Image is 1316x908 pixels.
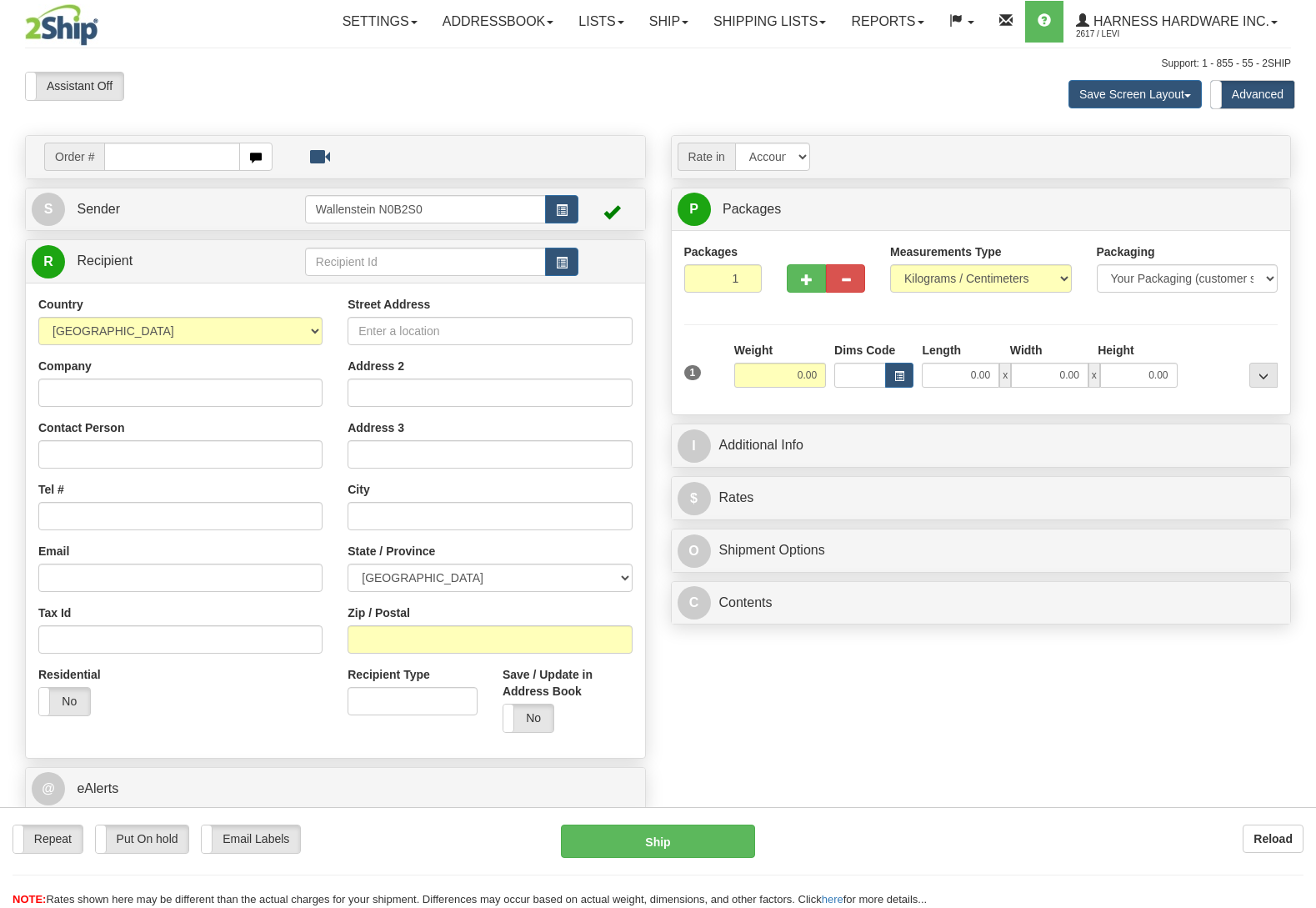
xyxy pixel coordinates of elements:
[1089,14,1269,28] span: Harness Hardware Inc.
[637,1,701,43] a: Ship
[678,586,711,620] span: C
[77,202,120,216] span: Sender
[678,193,711,226] span: P
[1068,80,1202,108] button: Save Screen Layout
[922,342,961,359] label: Length
[26,73,123,100] label: Assistant Off
[561,825,755,858] button: Ship
[348,358,404,374] label: Address 2
[678,143,735,171] span: Rate in
[32,772,639,806] a: @ eAlerts
[44,143,104,171] span: Order #
[13,825,83,853] label: Repeat
[701,1,838,43] a: Shipping lists
[678,586,1285,620] a: CContents
[723,202,781,216] span: Packages
[1063,1,1290,43] a: Harness Hardware Inc. 2617 / Levi
[734,342,773,359] label: Weight
[1076,26,1201,43] span: 2617 / Levi
[32,193,305,227] a: S Sender
[96,825,189,853] label: Put On hold
[348,317,632,345] input: Enter a location
[32,245,65,278] span: R
[678,481,1285,515] a: $Rates
[348,419,404,436] label: Address 3
[38,296,83,313] label: Country
[684,243,738,260] label: Packages
[890,243,1002,260] label: Measurements Type
[678,429,1285,463] a: IAdditional Info
[38,543,69,559] label: Email
[834,342,895,359] label: Dims Code
[684,365,702,380] span: 1
[38,481,64,498] label: Tel #
[38,419,124,436] label: Contact Person
[32,193,65,226] span: S
[430,1,567,43] a: Addressbook
[348,481,369,498] label: City
[1243,825,1303,853] button: Reload
[305,248,546,276] input: Recipient Id
[305,195,546,223] input: Sender Id
[38,666,101,683] label: Residential
[38,604,71,621] label: Tax Id
[1253,832,1293,845] b: Reload
[1278,369,1314,539] iframe: chat widget
[77,781,118,795] span: eAlerts
[678,429,711,463] span: I
[1098,342,1134,359] label: Height
[1088,363,1100,388] span: x
[38,358,92,374] label: Company
[348,296,430,313] label: Street Address
[1249,363,1278,388] div: ...
[1211,81,1294,108] label: Advanced
[348,543,435,559] label: State / Province
[503,705,554,732] label: No
[25,4,98,46] img: logo2617.jpg
[678,193,1285,227] a: P Packages
[678,482,711,515] span: $
[348,604,410,621] label: Zip / Postal
[32,244,274,278] a: R Recipient
[822,893,843,905] a: here
[1097,243,1155,260] label: Packaging
[678,534,711,568] span: O
[32,772,65,805] span: @
[838,1,936,43] a: Reports
[77,253,133,268] span: Recipient
[503,666,633,700] label: Save / Update in Address Book
[330,1,430,43] a: Settings
[566,1,636,43] a: Lists
[999,363,1011,388] span: x
[1010,342,1043,359] label: Width
[39,688,90,715] label: No
[25,57,1291,71] div: Support: 1 - 855 - 55 - 2SHIP
[678,534,1285,568] a: OShipment Options
[348,666,430,683] label: Recipient Type
[13,893,46,905] span: NOTE:
[202,825,300,853] label: Email Labels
